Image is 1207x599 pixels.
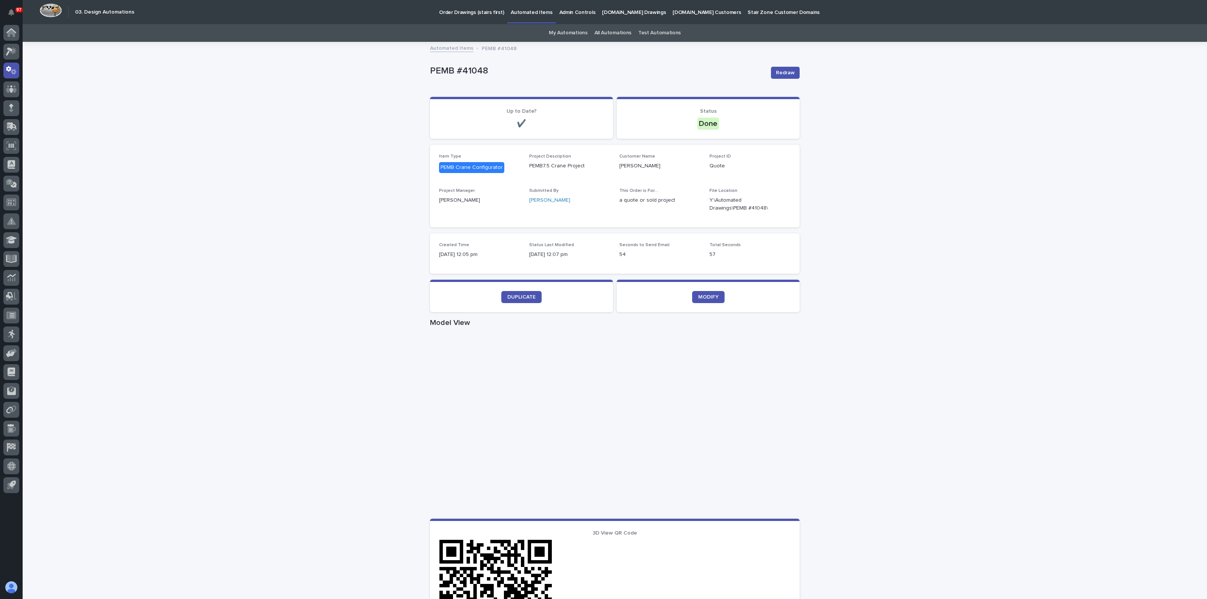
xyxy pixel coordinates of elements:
[439,154,461,159] span: Item Type
[700,109,717,114] span: Status
[594,24,631,42] a: All Automations
[619,188,658,193] span: This Order is For...
[638,24,681,42] a: Test Automations
[529,188,559,193] span: Submitted By
[692,291,725,303] a: MODIFY
[776,69,795,77] span: Redraw
[529,154,571,159] span: Project Description
[619,162,700,170] p: [PERSON_NAME]
[529,162,610,170] p: PEMB7.5 Crane Project
[439,196,520,204] p: [PERSON_NAME]
[619,154,655,159] span: Customer Name
[40,3,62,17] img: Workspace Logo
[709,251,791,259] p: 57
[482,44,517,52] p: PEMB #41048
[507,109,537,114] span: Up to Date?
[593,530,637,536] span: 3D View QR Code
[430,43,473,52] a: Automated Items
[501,291,542,303] a: DUPLICATE
[17,7,21,12] p: 97
[430,330,800,519] iframe: Model View
[529,196,570,204] a: [PERSON_NAME]
[709,188,737,193] span: File Location
[430,66,765,77] p: PEMB #41048
[430,318,800,327] h1: Model View
[698,294,719,300] span: MODIFY
[439,162,504,173] div: PEMB Crane Configurator
[709,243,741,247] span: Total Seconds
[549,24,588,42] a: My Automations
[439,243,469,247] span: Created Time
[771,67,800,79] button: Redraw
[619,243,670,247] span: Seconds to Send Email
[3,5,19,20] button: Notifications
[697,118,719,130] div: Done
[439,188,475,193] span: Project Manager
[507,294,536,300] span: DUPLICATE
[3,579,19,595] button: users-avatar
[529,243,574,247] span: Status Last Modified
[439,119,604,128] p: ✔️
[709,154,731,159] span: Project ID
[709,162,791,170] p: Quote
[439,251,520,259] p: [DATE] 12:05 pm
[75,9,134,15] h2: 03. Design Automations
[619,251,700,259] p: 54
[709,196,772,212] : Y:\Automated Drawings\PEMB #41048\
[9,9,19,21] div: Notifications97
[619,196,700,204] p: a quote or sold project
[529,251,610,259] p: [DATE] 12:07 pm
